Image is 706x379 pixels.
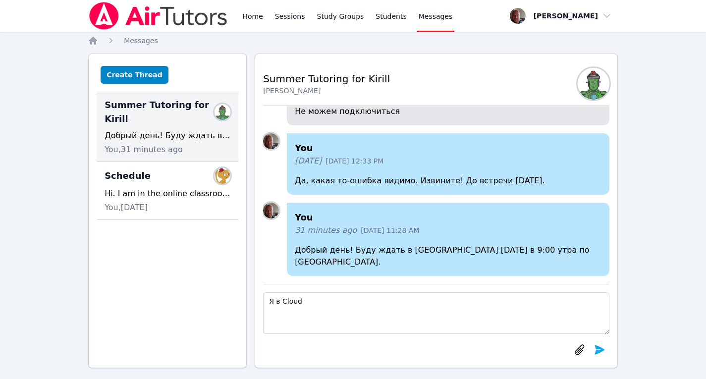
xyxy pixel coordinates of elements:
[97,162,238,220] div: ScheduleOlga VangelyevaHi. I am in the online classroom.You,[DATE]
[101,66,168,84] button: Create Thread
[263,133,279,149] img: Konstantin Uzhinsky
[105,98,218,126] span: Summer Tutoring for Kirill
[105,169,151,183] span: Schedule
[578,68,609,100] img: Olesia Strizhova
[295,211,601,224] h4: You
[105,130,230,142] div: Добрый день! Буду ждать в [GEOGRAPHIC_DATA] [DATE] в 9:00 утра по [GEOGRAPHIC_DATA].
[419,11,453,21] span: Messages
[88,36,618,46] nav: Breadcrumb
[105,144,183,156] span: You, 31 minutes ago
[326,156,383,166] span: [DATE] 12:33 PM
[215,104,230,120] img: Olesia Strizhova
[263,203,279,218] img: Konstantin Uzhinsky
[124,37,158,45] span: Messages
[263,72,390,86] h2: Summer Tutoring for Kirill
[97,92,238,162] div: Summer Tutoring for KirillOlesia StrizhovaДобрый день! Буду ждать в [GEOGRAPHIC_DATA] [DATE] в 9:...
[105,202,148,214] span: You, [DATE]
[295,224,357,236] span: 31 minutes ago
[295,155,322,167] span: [DATE]
[295,244,601,268] p: Добрый день! Буду ждать в [GEOGRAPHIC_DATA] [DATE] в 9:00 утра по [GEOGRAPHIC_DATA].
[215,168,230,184] img: Olga Vangelyeva
[263,86,390,96] div: [PERSON_NAME]
[295,141,601,155] h4: You
[295,106,601,117] p: Не можем подключиться
[295,175,601,187] p: Да, какая то-ошибка видимо. Извините! До встречи [DATE].
[361,225,419,235] span: [DATE] 11:28 AM
[105,188,230,200] div: Hi. I am in the online classroom.
[263,292,609,334] textarea: Я в Cloud
[88,2,228,30] img: Air Tutors
[124,36,158,46] a: Messages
